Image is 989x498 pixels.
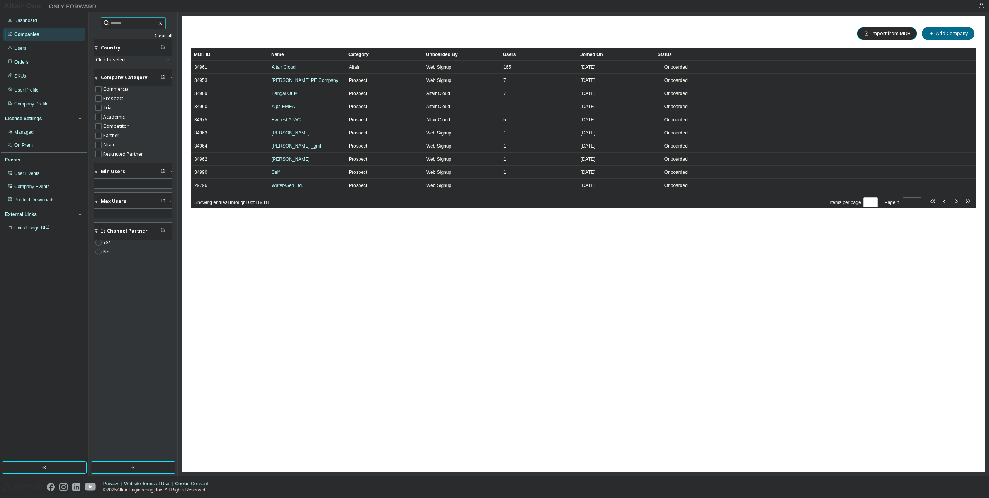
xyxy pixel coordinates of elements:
[103,481,124,487] div: Privacy
[503,156,506,162] span: 1
[349,117,367,123] span: Prospect
[47,483,55,491] img: facebook.svg
[101,228,148,234] span: Is Channel Partner
[194,130,207,136] span: 34963
[103,247,111,257] label: No
[161,228,165,234] span: Clear filter
[581,156,595,162] span: [DATE]
[161,168,165,175] span: Clear filter
[96,57,126,63] div: Click to select
[194,156,207,162] span: 34962
[664,143,688,149] span: Onboarded
[922,27,974,40] button: Add Company
[103,122,130,131] label: Competitor
[503,143,506,149] span: 1
[14,170,39,177] div: User Events
[103,103,114,112] label: Trial
[503,64,511,70] span: 165
[581,130,595,136] span: [DATE]
[426,182,451,189] span: Web Signup
[103,131,121,140] label: Partner
[4,2,100,10] img: Altair One
[194,143,207,149] span: 34964
[664,183,688,188] span: Onboarded
[14,197,54,203] div: Product Downloads
[664,65,688,70] span: Onboarded
[194,64,207,70] span: 34961
[426,143,451,149] span: Web Signup
[5,211,37,218] div: External Links
[2,483,42,491] img: altair_logo.svg
[426,169,451,175] span: Web Signup
[103,112,126,122] label: Academic
[857,27,917,40] button: Import from MDH
[103,140,116,150] label: Altair
[581,77,595,83] span: [DATE]
[14,73,26,79] div: SKUs
[272,130,310,136] a: [PERSON_NAME]
[503,182,506,189] span: 1
[14,87,39,93] div: User Profile
[349,156,367,162] span: Prospect
[664,130,688,136] span: Onboarded
[426,77,451,83] span: Web Signup
[272,117,301,122] a: Everest APAC
[426,130,451,136] span: Web Signup
[101,75,148,81] span: Company Category
[94,39,172,56] button: Country
[503,48,574,61] div: Users
[14,129,34,135] div: Managed
[503,117,506,123] span: 5
[581,117,595,123] span: [DATE]
[349,130,367,136] span: Prospect
[426,48,497,61] div: Onboarded By
[103,238,112,247] label: Yes
[272,104,295,109] a: Alps EMEA
[94,55,172,65] div: Click to select
[503,77,506,83] span: 7
[581,90,595,97] span: [DATE]
[194,48,265,61] div: MDH ID
[664,104,688,109] span: Onboarded
[194,77,207,83] span: 34953
[272,156,310,162] a: [PERSON_NAME]
[59,483,68,491] img: instagram.svg
[272,143,321,149] a: [PERSON_NAME] _gml
[426,64,451,70] span: Web Signup
[581,169,595,175] span: [DATE]
[101,198,126,204] span: Max Users
[272,65,296,70] a: Altair Cloud
[103,487,213,493] p: © 2025 Altair Engineering, Inc. All Rights Reserved.
[581,104,595,110] span: [DATE]
[103,94,125,103] label: Prospect
[85,483,96,491] img: youtube.svg
[161,45,165,51] span: Clear filter
[581,143,595,149] span: [DATE]
[194,90,207,97] span: 34969
[101,168,125,175] span: Min Users
[14,225,50,231] span: Units Usage BI
[658,48,930,61] div: Status
[426,117,450,123] span: Altair Cloud
[503,90,506,97] span: 7
[94,33,172,39] a: Clear all
[349,77,367,83] span: Prospect
[124,481,175,487] div: Website Terms of Use
[349,104,367,110] span: Prospect
[349,90,367,97] span: Prospect
[194,117,207,123] span: 34975
[349,143,367,149] span: Prospect
[580,48,651,61] div: Joined On
[194,169,207,175] span: 34990
[103,85,131,94] label: Commercial
[664,78,688,83] span: Onboarded
[426,90,450,97] span: Altair Cloud
[191,29,264,38] span: Companies (119311)
[581,182,595,189] span: [DATE]
[5,116,42,122] div: License Settings
[5,157,20,163] div: Events
[349,182,367,189] span: Prospect
[14,184,49,190] div: Company Events
[664,156,688,162] span: Onboarded
[14,45,26,51] div: Users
